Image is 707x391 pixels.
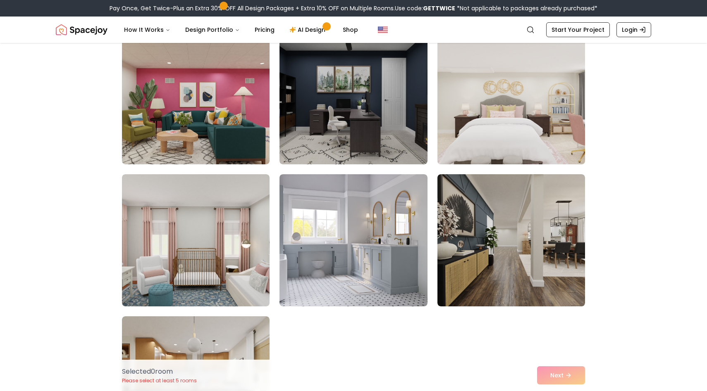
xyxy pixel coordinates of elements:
[56,21,107,38] a: Spacejoy
[117,21,365,38] nav: Main
[56,17,651,43] nav: Global
[179,21,246,38] button: Design Portfolio
[122,377,197,384] p: Please select at least 5 rooms
[616,22,651,37] a: Login
[395,4,455,12] span: Use code:
[283,21,334,38] a: AI Design
[117,21,177,38] button: How It Works
[248,21,281,38] a: Pricing
[279,32,427,164] img: Room room-95
[437,174,585,306] img: Room room-99
[423,4,455,12] b: GETTWICE
[378,25,388,35] img: United States
[434,29,589,168] img: Room room-96
[110,4,597,12] div: Pay Once, Get Twice-Plus an Extra 30% OFF All Design Packages + Extra 10% OFF on Multiple Rooms.
[455,4,597,12] span: *Not applicable to packages already purchased*
[546,22,610,37] a: Start Your Project
[56,21,107,38] img: Spacejoy Logo
[122,367,197,377] p: Selected 0 room
[122,174,270,306] img: Room room-97
[336,21,365,38] a: Shop
[122,32,270,164] img: Room room-94
[279,174,427,306] img: Room room-98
